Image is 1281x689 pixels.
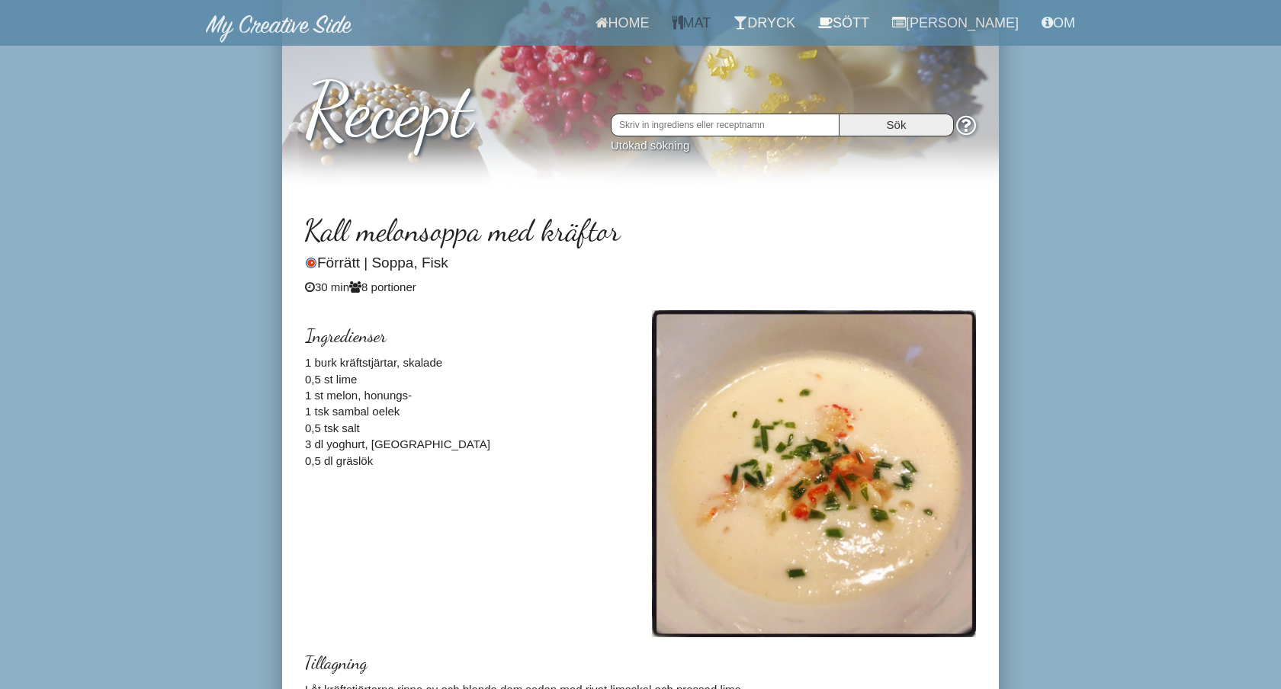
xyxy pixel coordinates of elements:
img: MyCreativeSide [206,15,352,43]
div: 1 burk kräftstjärtar, skalade 0,5 st lime 1 st melon, honungs- 1 tsk sambal oelek 0,5 tsk salt 3 ... [294,310,640,469]
h1: Recept [305,53,976,152]
h2: Kall melonsoppa med kräftor [305,213,976,247]
h4: Förrätt | Soppa, Fisk [305,255,976,271]
img: Receptbild [652,310,976,637]
img: Förrätt [305,257,317,269]
h3: Ingredienser [305,326,629,346]
input: Sök [840,114,954,136]
input: Skriv in ingrediens eller receptnamn [611,114,840,136]
a: Utökad sökning [611,139,689,152]
h3: Tillagning [305,653,976,673]
div: 30 min 8 portioner [305,279,976,295]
